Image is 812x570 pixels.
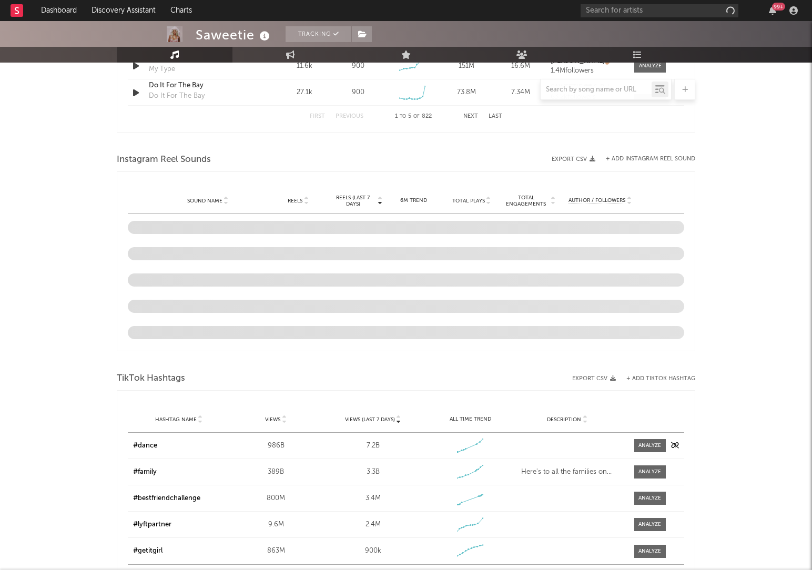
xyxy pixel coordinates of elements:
a: #dance [133,442,157,449]
div: Saweetie [196,26,272,44]
strong: [PERSON_NAME]🩹 [551,58,613,65]
div: 986B [230,441,322,451]
div: 3.3B [327,467,419,477]
span: Author / Followers [569,197,625,204]
button: Next [463,114,478,119]
button: + Add TikTok Hashtag [626,376,695,382]
input: Search for artists [581,4,738,17]
div: 11.6k [280,61,329,72]
a: #family [133,469,157,475]
span: of [413,114,420,119]
a: #getitgirl [133,547,163,554]
div: + Add Instagram Reel Sound [595,156,695,162]
div: 99 + [772,3,785,11]
button: Export CSV [552,156,595,162]
div: 16.6M [496,61,545,72]
a: #lyftpartner [133,521,171,528]
span: Views (last 7 days) [345,416,395,423]
div: 7.2B [327,441,419,451]
span: Instagram Reel Sounds [117,154,211,166]
button: Previous [336,114,363,119]
div: 900k [327,546,419,556]
div: 863M [230,546,322,556]
button: Tracking [286,26,351,42]
span: to [400,114,406,119]
span: TikTok Hashtags [117,372,185,385]
a: #bestfriendchallenge [133,495,200,502]
div: 389B [230,467,322,477]
span: Description [547,416,581,423]
div: 3.4M [327,493,419,504]
span: Reels (last 7 days) [330,195,376,207]
div: 6M Trend [388,197,440,205]
div: 2.4M [327,520,419,530]
div: My Type [149,64,175,75]
span: Total Engagements [503,195,550,207]
span: Reels [288,198,302,204]
span: Sound Name [187,198,222,204]
button: 99+ [769,6,776,15]
div: 1 5 822 [384,110,442,123]
button: + Add Instagram Reel Sound [606,156,695,162]
span: Total Plays [452,198,485,204]
div: Here's to all the families on TikTok. [521,467,613,477]
button: First [310,114,325,119]
span: Views [265,416,280,423]
span: Hashtag Name [155,416,197,423]
div: 1.4M followers [551,67,624,75]
div: 151M [442,61,491,72]
div: 900 [352,61,364,72]
button: + Add TikTok Hashtag [616,376,695,382]
div: 9.6M [230,520,322,530]
button: Export CSV [572,375,616,382]
button: Last [489,114,502,119]
div: 800M [230,493,322,504]
div: All Time Trend [424,415,516,423]
input: Search by song name or URL [541,86,652,94]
